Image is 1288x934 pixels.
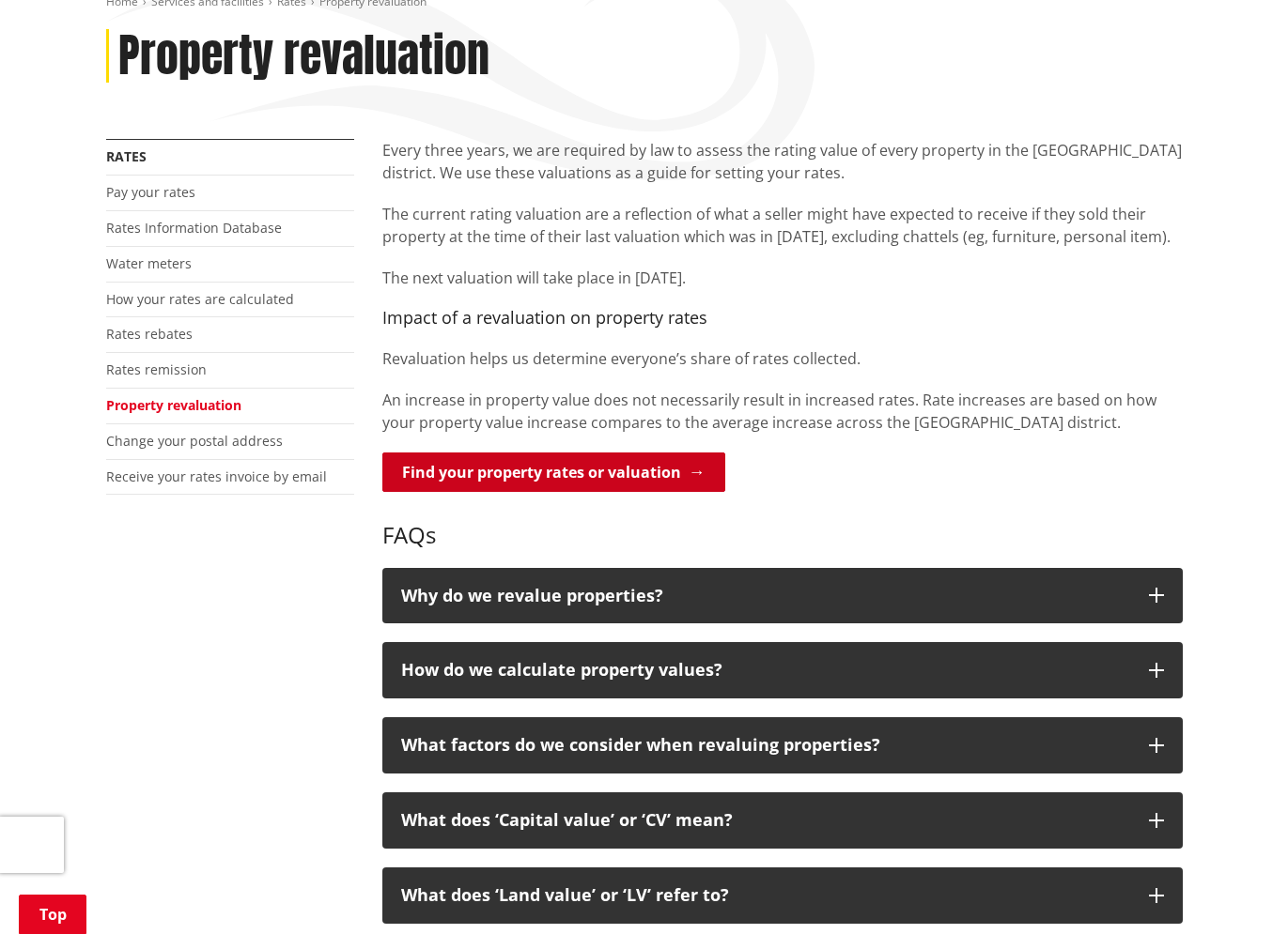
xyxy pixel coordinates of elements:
p: What factors do we consider when revaluing properties? [401,736,1130,755]
p: An increase in property value does not necessarily result in increased rates. Rate increases are ... [382,389,1183,434]
a: Rates remission [106,360,207,378]
a: Receive your rates invoice by email [106,467,327,485]
p: How do we calculate property values? [401,661,1130,680]
p: What does ‘Land value’ or ‘LV’ refer to? [401,886,1130,905]
p: Why do we revalue properties? [401,587,1130,605]
button: How do we calculate property values? [382,642,1183,698]
a: Change your postal address [106,432,283,450]
p: Every three years, we are required by law to assess the rating value of every property in the [GE... [382,139,1183,184]
iframe: Messenger Launcher [1202,855,1269,923]
a: Rates [106,147,147,165]
button: What does ‘Land value’ or ‘LV’ refer to? [382,867,1183,924]
h3: FAQs [382,495,1183,549]
a: How your rates are calculated [106,290,294,308]
p: The current rating valuation are a reflection of what a seller might have expected to receive if ... [382,203,1183,248]
button: What does ‘Capital value’ or ‘CV’ mean? [382,792,1183,849]
button: What factors do we consider when revaluing properties? [382,717,1183,773]
a: Rates Information Database [106,219,282,237]
a: Pay your rates [106,183,195,201]
h4: Impact of a revaluation on property rates [382,308,1183,329]
a: Water meters [106,254,192,272]
p: What does ‘Capital value’ or ‘CV’ mean? [401,811,1130,830]
button: Why do we revalue properties? [382,568,1183,624]
h1: Property revaluation [118,29,489,84]
p: Revaluation helps us determine everyone’s share of rates collected. [382,347,1183,370]
p: The next valuation will take place in [DATE]. [382,267,1183,289]
a: Property revaluation [106,396,241,414]
a: Rates rebates [106,325,193,343]
a: Find your property rates or valuation [382,452,725,492]
a: Top [19,895,86,934]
